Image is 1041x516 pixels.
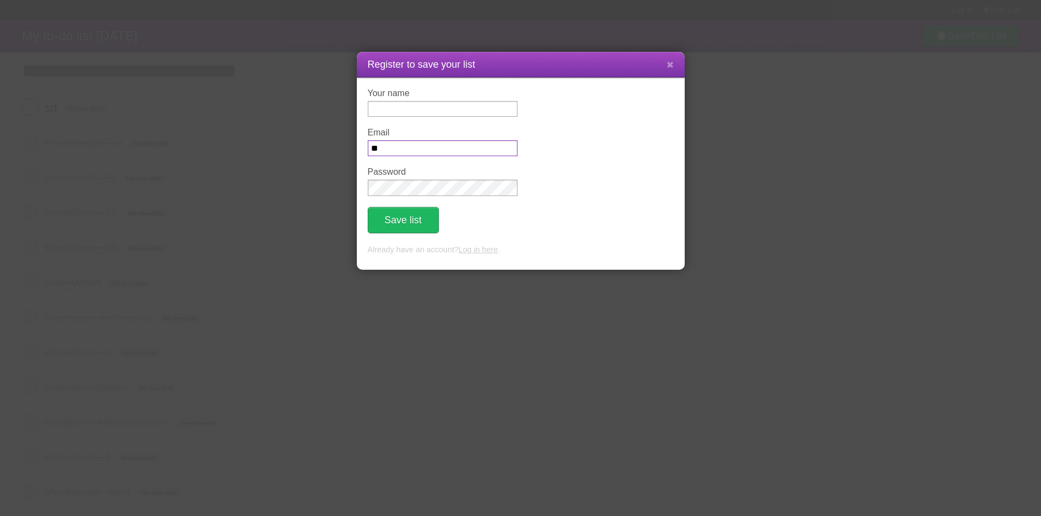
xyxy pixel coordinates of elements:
h1: Register to save your list [368,57,674,72]
label: Password [368,167,517,177]
button: Save list [368,207,439,233]
a: Log in here [458,245,498,254]
label: Email [368,128,517,138]
label: Your name [368,88,517,98]
p: Already have an account? . [368,244,674,256]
